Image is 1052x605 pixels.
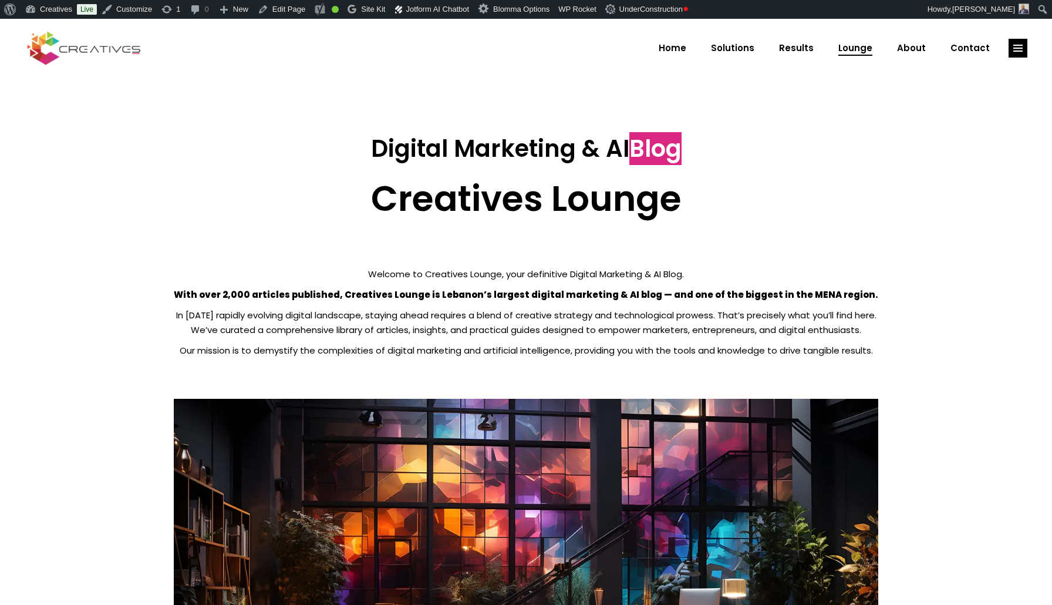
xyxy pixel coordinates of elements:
[699,33,767,63] a: Solutions
[332,6,339,13] div: Good
[174,343,878,358] p: Our mission is to demystify the complexities of digital marketing and artificial intelligence, pr...
[174,288,878,301] strong: With over 2,000 articles published, Creatives Lounge is Lebanon’s largest digital marketing & AI ...
[361,5,385,14] span: Site Kit
[897,33,926,63] span: About
[174,308,878,337] p: In [DATE] rapidly evolving digital landscape, staying ahead requires a blend of creative strategy...
[938,33,1002,63] a: Contact
[885,33,938,63] a: About
[605,4,617,14] img: Creatives | Creatives Lounge
[659,33,686,63] span: Home
[1019,4,1029,14] img: Creatives | Creatives Lounge
[646,33,699,63] a: Home
[174,177,878,220] h2: Creatives Lounge
[711,33,754,63] span: Solutions
[950,33,990,63] span: Contact
[767,33,826,63] a: Results
[779,33,814,63] span: Results
[952,5,1015,14] span: [PERSON_NAME]
[77,4,97,15] a: Live
[629,132,682,165] span: Blog
[174,135,878,163] h3: Digital Marketing & AI
[1009,39,1027,58] a: link
[174,267,878,281] p: Welcome to Creatives Lounge, your definitive Digital Marketing & AI Blog.
[826,33,885,63] a: Lounge
[838,33,872,63] span: Lounge
[25,30,143,66] img: Creatives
